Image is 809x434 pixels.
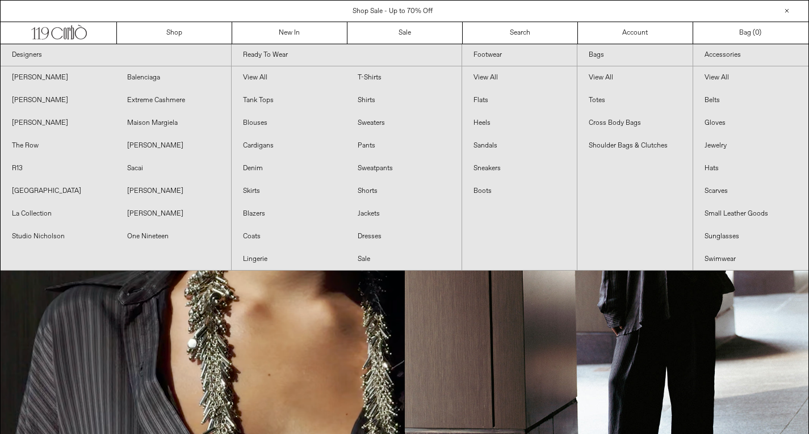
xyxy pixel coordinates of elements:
[117,22,232,44] a: Shop
[1,225,116,248] a: Studio Nicholson
[346,157,462,180] a: Sweatpants
[116,66,231,89] a: Balenciaga
[693,157,808,180] a: Hats
[346,225,462,248] a: Dresses
[346,180,462,203] a: Shorts
[116,203,231,225] a: [PERSON_NAME]
[1,180,116,203] a: [GEOGRAPHIC_DATA]
[1,112,116,134] a: [PERSON_NAME]
[346,66,462,89] a: T-Shirts
[1,44,231,66] a: Designers
[693,248,808,271] a: Swimwear
[462,66,577,89] a: View All
[693,180,808,203] a: Scarves
[346,248,462,271] a: Sale
[232,180,347,203] a: Skirts
[577,66,692,89] a: View All
[347,22,463,44] a: Sale
[577,112,692,134] a: Cross Body Bags
[116,134,231,157] a: [PERSON_NAME]
[353,7,433,16] a: Shop Sale - Up to 70% Off
[462,89,577,112] a: Flats
[693,225,808,248] a: Sunglasses
[232,66,347,89] a: View All
[693,22,808,44] a: Bag ()
[116,112,231,134] a: Maison Margiela
[346,112,462,134] a: Sweaters
[116,225,231,248] a: One Nineteen
[232,112,347,134] a: Blouses
[232,248,347,271] a: Lingerie
[462,180,577,203] a: Boots
[116,180,231,203] a: [PERSON_NAME]
[693,44,808,66] a: Accessories
[577,134,692,157] a: Shoulder Bags & Clutches
[1,203,116,225] a: La Collection
[232,225,347,248] a: Coats
[232,203,347,225] a: Blazers
[346,203,462,225] a: Jackets
[578,22,693,44] a: Account
[1,157,116,180] a: R13
[116,157,231,180] a: Sacai
[755,28,761,38] span: )
[1,134,116,157] a: The Row
[462,44,577,66] a: Footwear
[693,66,808,89] a: View All
[1,89,116,112] a: [PERSON_NAME]
[577,89,692,112] a: Totes
[693,112,808,134] a: Gloves
[232,44,462,66] a: Ready To Wear
[346,89,462,112] a: Shirts
[693,89,808,112] a: Belts
[1,66,116,89] a: [PERSON_NAME]
[462,112,577,134] a: Heels
[462,157,577,180] a: Sneakers
[755,28,759,37] span: 0
[577,44,692,66] a: Bags
[462,134,577,157] a: Sandals
[232,157,347,180] a: Denim
[232,134,347,157] a: Cardigans
[463,22,578,44] a: Search
[232,89,347,112] a: Tank Tops
[693,203,808,225] a: Small Leather Goods
[116,89,231,112] a: Extreme Cashmere
[346,134,462,157] a: Pants
[693,134,808,157] a: Jewelry
[232,22,347,44] a: New In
